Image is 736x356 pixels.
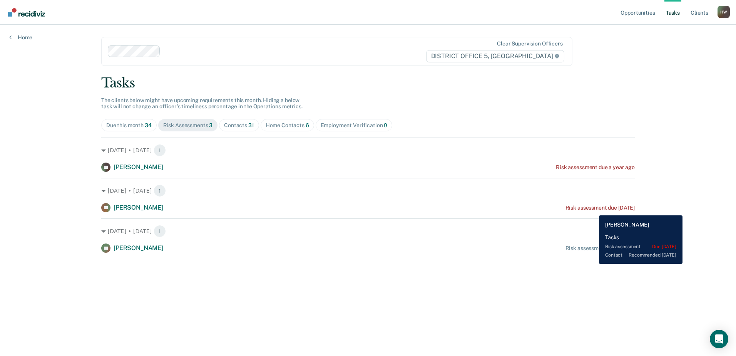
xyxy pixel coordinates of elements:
span: 31 [248,122,254,128]
span: 34 [145,122,152,128]
span: DISTRICT OFFICE 5, [GEOGRAPHIC_DATA] [426,50,564,62]
span: The clients below might have upcoming requirements this month. Hiding a below task will not chang... [101,97,303,110]
span: 6 [306,122,309,128]
span: [PERSON_NAME] [114,163,163,171]
div: [DATE] • [DATE] 1 [101,225,635,237]
div: Risk Assessments [163,122,213,129]
span: 1 [154,144,166,156]
div: Risk assessment due [DATE] [565,245,635,252]
div: Clear supervision officers [497,40,562,47]
div: Employment Verification [321,122,388,129]
span: [PERSON_NAME] [114,204,163,211]
div: Risk assessment due [DATE] [565,205,635,211]
span: 0 [384,122,387,128]
div: Contacts [224,122,254,129]
div: Due this month [106,122,152,129]
div: [DATE] • [DATE] 1 [101,185,635,197]
a: Home [9,34,32,41]
button: Profile dropdown button [718,6,730,18]
span: [PERSON_NAME] [114,244,163,252]
div: Open Intercom Messenger [710,330,728,348]
img: Recidiviz [8,8,45,17]
div: Home Contacts [266,122,309,129]
div: Tasks [101,75,635,91]
span: 1 [154,225,166,237]
div: Risk assessment due a year ago [556,164,635,171]
span: 1 [154,185,166,197]
div: H W [718,6,730,18]
div: [DATE] • [DATE] 1 [101,144,635,156]
span: 3 [209,122,212,128]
